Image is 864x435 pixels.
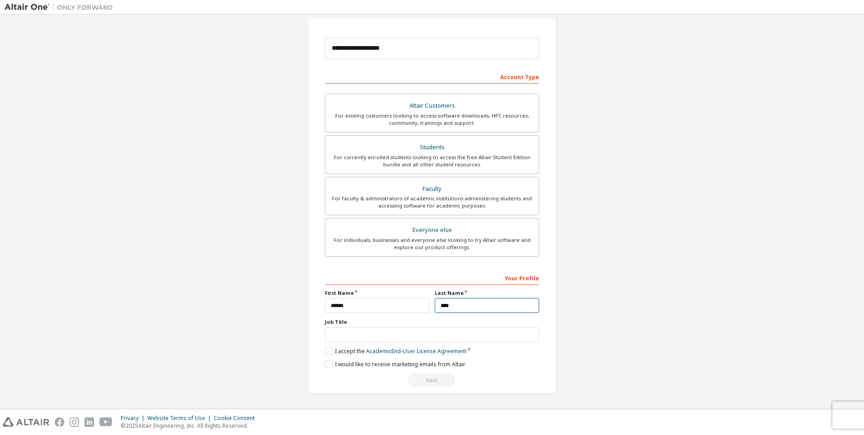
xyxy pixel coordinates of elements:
img: youtube.svg [99,417,113,427]
div: Read and acccept EULA to continue [325,374,539,387]
img: altair_logo.svg [3,417,49,427]
div: For faculty & administrators of academic institutions administering students and accessing softwa... [331,195,533,209]
div: Everyone else [331,224,533,236]
div: For existing customers looking to access software downloads, HPC resources, community, trainings ... [331,112,533,127]
label: I would like to receive marketing emails from Altair [325,360,465,368]
div: For individuals, businesses and everyone else looking to try Altair software and explore our prod... [331,236,533,251]
div: Students [331,141,533,154]
img: linkedin.svg [85,417,94,427]
div: Website Terms of Use [147,415,214,422]
div: Privacy [121,415,147,422]
p: © 2025 Altair Engineering, Inc. All Rights Reserved. [121,422,260,430]
div: Cookie Consent [214,415,260,422]
div: For currently enrolled students looking to access the free Altair Student Edition bundle and all ... [331,154,533,168]
img: Altair One [5,3,117,12]
a: Academic End-User License Agreement [366,347,466,355]
div: Account Type [325,69,539,84]
div: Your Profile [325,270,539,285]
div: Altair Customers [331,99,533,112]
img: facebook.svg [55,417,64,427]
label: Job Title [325,318,539,326]
div: Faculty [331,183,533,195]
label: Last Name [435,289,539,297]
label: First Name [325,289,429,297]
label: I accept the [325,347,466,355]
img: instagram.svg [70,417,79,427]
